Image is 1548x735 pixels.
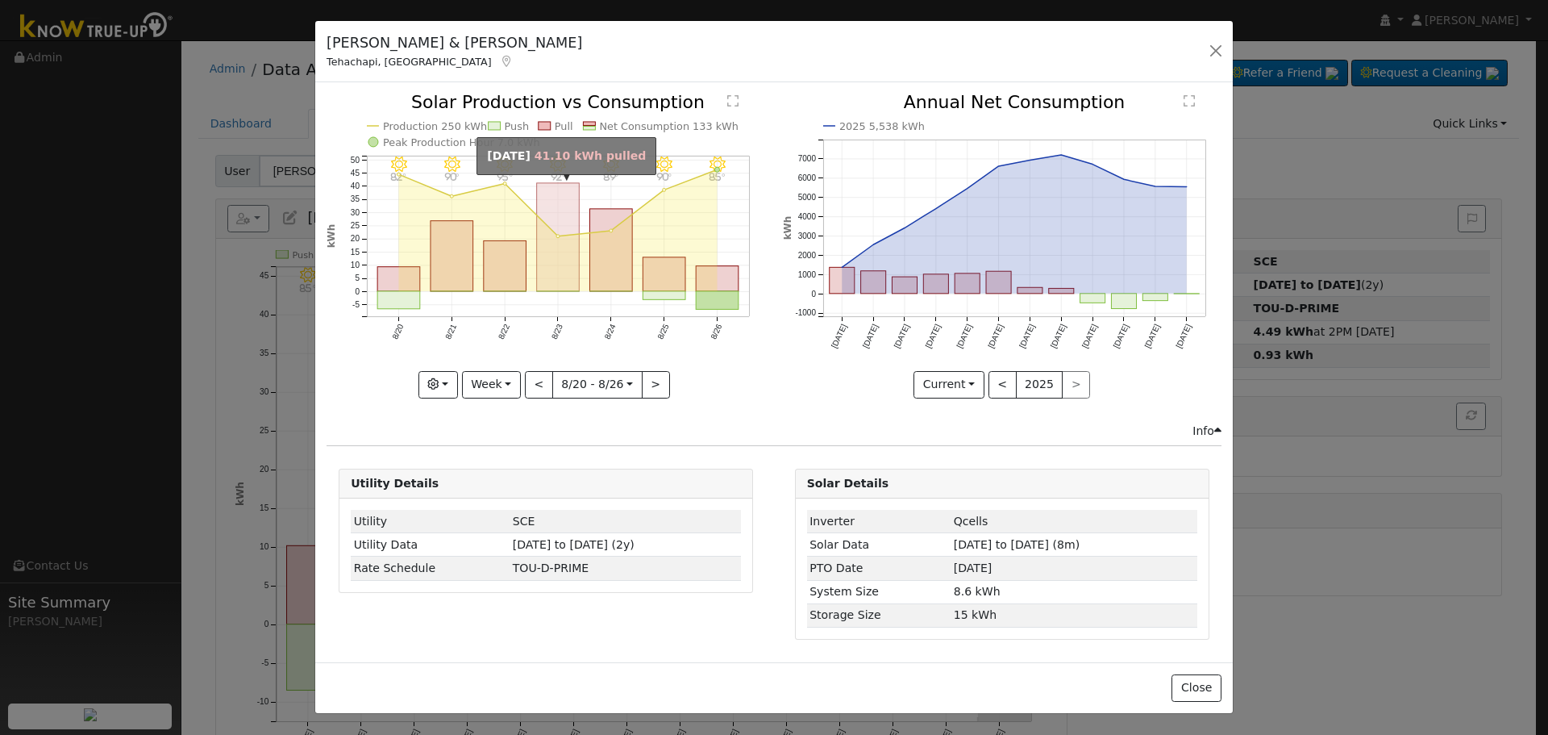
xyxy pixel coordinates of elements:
[1080,294,1105,303] rect: onclick=""
[513,562,589,574] span: 70
[1174,323,1192,349] text: [DATE]
[513,515,535,528] span: ID: PB71BU1FS, authorized: 10/22/24
[351,169,360,177] text: 45
[727,94,739,107] text: 
[610,229,613,232] circle: onclick=""
[797,232,816,240] text: 3000
[450,195,453,198] circle: onclick=""
[326,224,337,248] text: kWh
[385,173,413,182] p: 82°
[513,538,635,551] span: [DATE] to [DATE] (2y)
[860,323,879,349] text: [DATE]
[1111,294,1136,309] rect: onclick=""
[600,120,739,132] text: Net Consumption 133 kWh
[963,186,970,192] circle: onclick=""
[1016,371,1063,399] button: 2025
[503,182,506,186] circle: onclick=""
[870,242,876,248] circle: onclick=""
[892,278,917,294] rect: onclick=""
[383,136,540,148] text: Peak Production Hour 7.0 kWh
[1049,289,1074,294] rect: onclick=""
[352,300,360,309] text: -5
[892,323,910,349] text: [DATE]
[431,221,473,291] rect: onclick=""
[438,173,466,182] p: 90°
[807,510,951,533] td: Inverter
[656,323,671,341] text: 8/25
[643,291,686,299] rect: onclick=""
[1152,184,1159,190] circle: onclick=""
[839,120,925,132] text: 2025 5,538 kWh
[903,92,1125,112] text: Annual Net Consumption
[860,271,885,294] rect: onclick=""
[327,32,582,53] h5: [PERSON_NAME] & [PERSON_NAME]
[411,92,705,112] text: Solar Production vs Consumption
[830,323,848,349] text: [DATE]
[955,274,980,294] rect: onclick=""
[995,163,1001,169] circle: onclick=""
[1184,184,1190,190] circle: onclick=""
[500,55,514,68] a: Map
[1142,323,1161,349] text: [DATE]
[656,157,672,173] i: 8/25 - Clear
[795,309,816,318] text: -1000
[643,257,686,291] rect: onclick=""
[327,56,492,68] span: Tehachapi, [GEOGRAPHIC_DATA]
[351,156,360,165] text: 50
[535,149,647,162] span: 41.10 kWh pulled
[988,371,1017,399] button: <
[1058,152,1064,158] circle: onclick=""
[391,157,407,173] i: 8/20 - Clear
[923,323,942,349] text: [DATE]
[954,585,1001,598] span: 8.6 kWh
[811,290,816,299] text: 0
[351,533,510,557] td: Utility Data
[351,182,360,191] text: 40
[351,222,360,231] text: 25
[1171,674,1221,702] button: Close
[1080,323,1099,349] text: [DATE]
[1017,323,1036,349] text: [DATE]
[383,120,487,132] text: Production 250 kWh
[356,274,360,283] text: 5
[954,608,997,621] span: 15 kWh
[986,323,1005,349] text: [DATE]
[955,323,973,349] text: [DATE]
[697,266,739,291] rect: onclick=""
[807,477,888,490] strong: Solar Details
[1192,423,1221,440] div: Info
[642,371,670,399] button: >
[901,225,908,232] circle: onclick=""
[497,323,511,341] text: 8/22
[351,208,360,217] text: 30
[797,193,816,202] text: 5000
[797,173,816,182] text: 6000
[550,323,564,341] text: 8/23
[552,371,643,399] button: 8/20 - 8/26
[351,510,510,533] td: Utility
[807,533,951,557] td: Solar Data
[556,235,560,238] circle: onclick=""
[443,323,458,341] text: 8/21
[462,371,521,399] button: Week
[797,155,816,164] text: 7000
[709,157,726,173] i: 8/26 - Clear
[797,212,816,221] text: 4000
[709,323,724,341] text: 8/26
[505,120,530,132] text: Push
[1017,288,1042,294] rect: onclick=""
[782,216,793,240] text: kWh
[1142,294,1167,301] rect: onclick=""
[590,209,633,291] rect: onclick=""
[651,173,679,182] p: 90°
[986,272,1011,294] rect: onclick=""
[351,248,360,257] text: 15
[1089,161,1096,168] circle: onclick=""
[487,149,531,162] strong: [DATE]
[933,206,939,212] circle: onclick=""
[923,274,948,294] rect: onclick=""
[703,173,731,182] p: 85°
[1121,177,1127,183] circle: onclick=""
[377,291,420,309] rect: onclick=""
[351,261,360,270] text: 10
